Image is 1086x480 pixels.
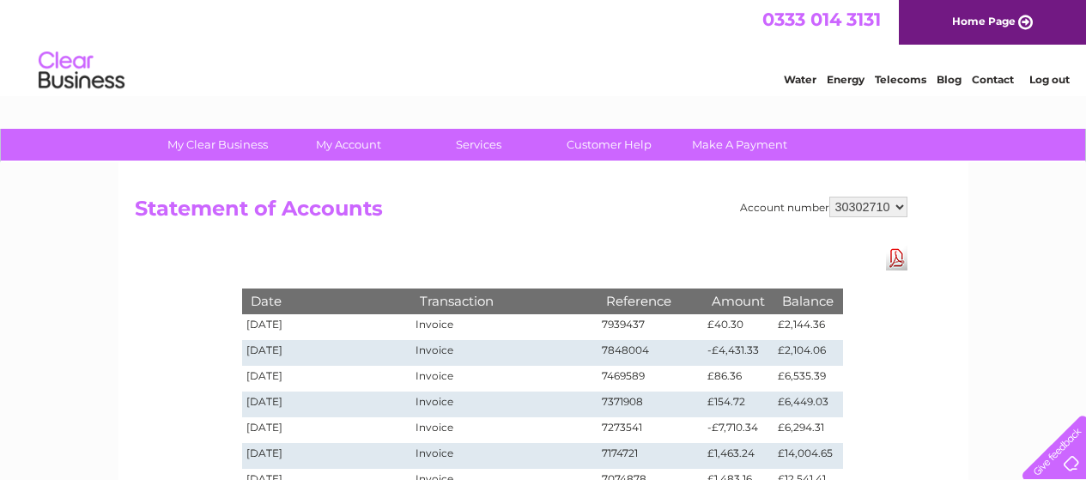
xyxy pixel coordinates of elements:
[411,443,597,469] td: Invoice
[703,443,774,469] td: £1,463.24
[411,366,597,392] td: Invoice
[774,443,842,469] td: £14,004.65
[408,129,549,161] a: Services
[774,392,842,417] td: £6,449.03
[242,417,412,443] td: [DATE]
[598,340,704,366] td: 7848004
[138,9,949,83] div: Clear Business is a trading name of Verastar Limited (registered in [GEOGRAPHIC_DATA] No. 3667643...
[242,289,412,313] th: Date
[598,443,704,469] td: 7174721
[598,314,704,340] td: 7939437
[411,340,597,366] td: Invoice
[135,197,907,229] h2: Statement of Accounts
[1029,73,1070,86] a: Log out
[277,129,419,161] a: My Account
[875,73,926,86] a: Telecoms
[762,9,881,30] a: 0333 014 3131
[147,129,288,161] a: My Clear Business
[242,340,412,366] td: [DATE]
[703,366,774,392] td: £86.36
[703,392,774,417] td: £154.72
[827,73,865,86] a: Energy
[937,73,962,86] a: Blog
[242,314,412,340] td: [DATE]
[411,289,597,313] th: Transaction
[598,417,704,443] td: 7273541
[242,366,412,392] td: [DATE]
[598,366,704,392] td: 7469589
[774,366,842,392] td: £6,535.39
[38,45,125,97] img: logo.png
[669,129,810,161] a: Make A Payment
[703,340,774,366] td: -£4,431.33
[740,197,907,217] div: Account number
[703,314,774,340] td: £40.30
[411,314,597,340] td: Invoice
[703,289,774,313] th: Amount
[774,417,842,443] td: £6,294.31
[886,246,907,270] a: Download Pdf
[703,417,774,443] td: -£7,710.34
[598,289,704,313] th: Reference
[242,392,412,417] td: [DATE]
[411,392,597,417] td: Invoice
[411,417,597,443] td: Invoice
[972,73,1014,86] a: Contact
[784,73,816,86] a: Water
[774,289,842,313] th: Balance
[774,314,842,340] td: £2,144.36
[598,392,704,417] td: 7371908
[538,129,680,161] a: Customer Help
[242,443,412,469] td: [DATE]
[774,340,842,366] td: £2,104.06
